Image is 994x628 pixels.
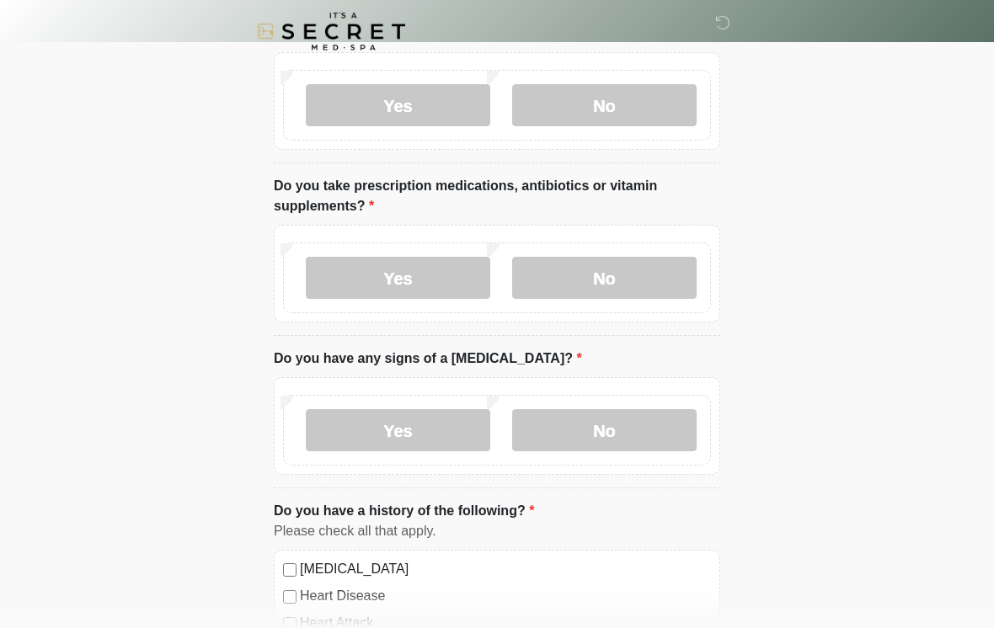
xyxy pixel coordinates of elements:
[306,85,490,127] label: Yes
[274,502,534,522] label: Do you have a history of the following?
[300,560,711,580] label: [MEDICAL_DATA]
[306,410,490,452] label: Yes
[274,522,720,542] div: Please check all that apply.
[300,587,711,607] label: Heart Disease
[306,258,490,300] label: Yes
[283,591,297,604] input: Heart Disease
[512,410,697,452] label: No
[512,85,697,127] label: No
[257,13,405,51] img: It's A Secret Med Spa Logo
[274,177,720,217] label: Do you take prescription medications, antibiotics or vitamin supplements?
[512,258,697,300] label: No
[274,349,582,370] label: Do you have any signs of a [MEDICAL_DATA]?
[283,564,297,577] input: [MEDICAL_DATA]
